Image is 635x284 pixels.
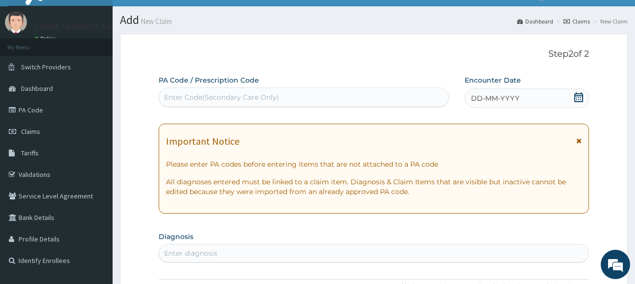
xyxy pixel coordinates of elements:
[166,159,582,169] p: Please enter PA codes before entering items that are not attached to a PA code
[21,149,39,157] span: Tariffs
[591,17,628,25] li: New Claim
[139,18,172,25] small: New Claim
[21,127,40,136] span: Claims
[57,82,135,180] span: We're online!
[517,17,553,25] a: Dashboard
[166,136,239,147] h1: Important Notice
[471,93,519,103] span: DD-MM-YYYY
[5,11,27,33] img: User Image
[564,17,590,25] a: Claims
[159,232,193,241] label: Diagnosis
[120,14,628,26] h1: Add
[34,35,58,42] a: Online
[34,22,133,30] p: Lanark Specialist hospital
[161,5,184,28] div: Minimize live chat window
[164,92,279,102] div: Enter Code(Secondary Care Only)
[21,84,53,93] span: Dashboard
[21,63,71,71] span: Switch Providers
[164,248,217,258] div: Enter diagnosis
[5,184,187,218] textarea: Type your message and hit 'Enter'
[166,177,582,197] p: All diagnoses entered must be linked to a claim item. Diagnosis & Claim Items that are visible bu...
[465,75,521,85] label: Encounter Date
[51,55,165,67] div: Chat with us now
[159,75,259,85] label: PA Code / Prescription Code
[159,49,589,60] p: Step 2 of 2
[18,49,40,73] img: d_794563401_company_1708531726252_794563401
